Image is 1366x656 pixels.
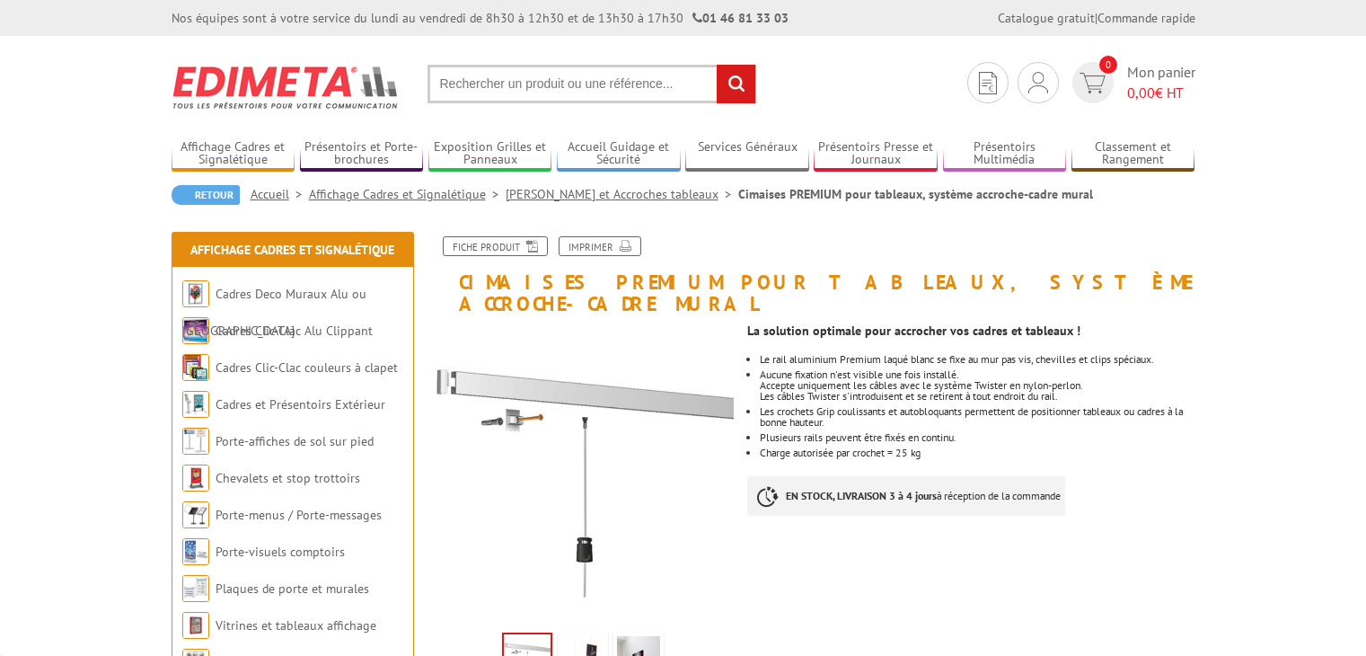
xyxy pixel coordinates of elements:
p: à réception de la commande [747,476,1065,516]
a: Catalogue gratuit [998,10,1095,26]
span: 0,00 [1127,84,1155,102]
img: Cadres et Présentoirs Extérieur [182,391,209,418]
div: | [998,9,1195,27]
a: Porte-visuels comptoirs [216,544,345,560]
a: Exposition Grilles et Panneaux [428,139,552,169]
li: Les crochets Grip coulissants et autobloquants permettent de positionner tableaux ou cadres à la ... [760,406,1194,428]
a: Fiche produit [443,236,548,256]
a: Plaques de porte et murales [216,581,369,597]
img: Porte-menus / Porte-messages [182,501,209,528]
a: devis rapide 0 Mon panier 0,00€ HT [1068,62,1195,103]
a: Affichage Cadres et Signalétique [190,242,394,258]
input: rechercher [717,65,755,103]
a: Retour [172,185,240,205]
h1: Cimaises PREMIUM pour tableaux, système accroche-cadre mural [419,236,1209,315]
a: Présentoirs et Porte-brochures [300,139,424,169]
a: Accueil Guidage et Sécurité [557,139,681,169]
a: Services Généraux [685,139,809,169]
a: Chevalets et stop trottoirs [216,470,360,486]
a: Présentoirs Presse et Journaux [814,139,938,169]
a: Porte-menus / Porte-messages [216,507,382,523]
p: Aucune fixation n'est visible une fois installé. [760,369,1194,380]
span: 0 [1099,56,1117,74]
img: devis rapide [1028,72,1048,93]
strong: La solution optimale pour accrocher vos cadres et tableaux ! [747,323,1080,339]
p: Le rail aluminium Premium laqué blanc se fixe au mur pas vis, chevilles et clips spéciaux. [760,354,1194,365]
li: Plusieurs rails peuvent être fixés en continu. [760,432,1194,443]
a: Cadres Deco Muraux Alu ou [GEOGRAPHIC_DATA] [182,286,366,339]
span: € HT [1127,83,1195,103]
img: devis rapide [1080,73,1106,93]
a: Classement et Rangement [1071,139,1195,169]
img: Vitrines et tableaux affichage [182,612,209,639]
a: Cadres Clic-Clac Alu Clippant [216,323,373,339]
img: Porte-visuels comptoirs [182,538,209,565]
a: Commande rapide [1097,10,1195,26]
a: Présentoirs Multimédia [943,139,1067,169]
img: devis rapide [979,72,997,94]
div: Nos équipes sont à votre service du lundi au vendredi de 8h30 à 12h30 et de 13h30 à 17h30 [172,9,789,27]
img: cimaises_250020.jpg [432,324,735,626]
a: Cadres et Présentoirs Extérieur [216,396,385,412]
strong: EN STOCK, LIVRAISON 3 à 4 jours [786,489,937,502]
img: Porte-affiches de sol sur pied [182,428,209,455]
a: Accueil [251,186,309,202]
a: Porte-affiches de sol sur pied [216,433,374,449]
img: Cadres Clic-Clac couleurs à clapet [182,354,209,381]
a: Affichage Cadres et Signalétique [309,186,506,202]
strong: 01 46 81 33 03 [692,10,789,26]
li: Cimaises PREMIUM pour tableaux, système accroche-cadre mural [738,185,1093,203]
img: Cadres Deco Muraux Alu ou Bois [182,280,209,307]
a: Affichage Cadres et Signalétique [172,139,295,169]
a: Imprimer [559,236,641,256]
a: Vitrines et tableaux affichage [216,617,376,634]
input: Rechercher un produit ou une référence... [427,65,756,103]
p: Accepte uniquement les câbles avec le système Twister en nylon-perlon. [760,380,1194,391]
li: Charge autorisée par crochet = 25 kg [760,448,1194,458]
p: Les câbles Twister s'introduisent et se retirent à tout endroit du rail. [760,391,1194,402]
span: Mon panier [1127,62,1195,103]
img: Edimeta [172,54,401,120]
img: Plaques de porte et murales [182,575,209,602]
a: Cadres Clic-Clac couleurs à clapet [216,359,398,376]
img: Chevalets et stop trottoirs [182,465,209,492]
a: [PERSON_NAME] et Accroches tableaux [506,186,738,202]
